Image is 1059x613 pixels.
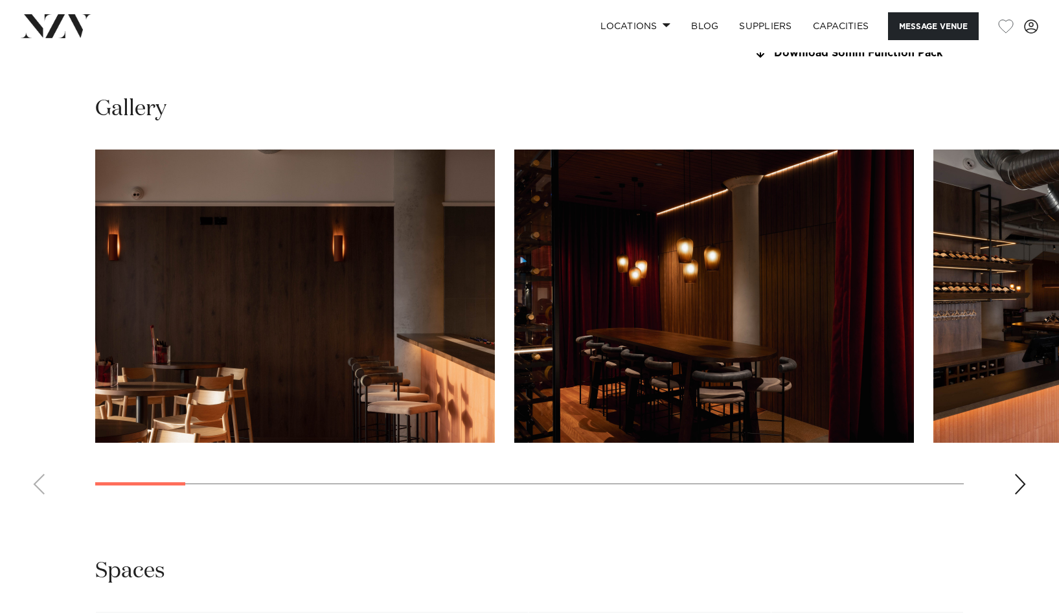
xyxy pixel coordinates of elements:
[95,557,165,586] h2: Spaces
[95,95,166,124] h2: Gallery
[803,12,880,40] a: Capacities
[21,14,91,38] img: nzv-logo.png
[729,12,802,40] a: SUPPLIERS
[753,48,964,60] a: Download Somm Function Pack
[95,150,495,443] swiper-slide: 1 / 20
[681,12,729,40] a: BLOG
[590,12,681,40] a: Locations
[514,150,914,443] swiper-slide: 2 / 20
[888,12,979,40] button: Message Venue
